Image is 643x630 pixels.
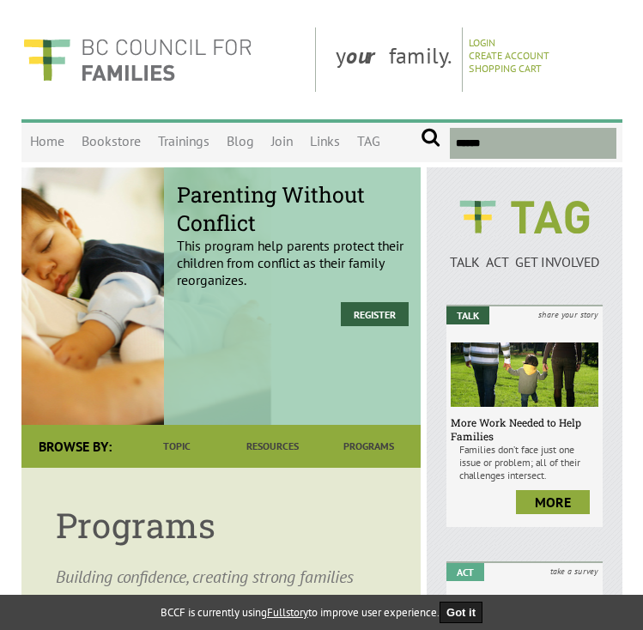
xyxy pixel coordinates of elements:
i: share your story [533,306,603,323]
span: Parenting Without Conflict [177,180,409,237]
input: Submit [421,128,440,159]
a: Programs [321,425,417,468]
p: Building confidence, creating strong families [56,565,387,589]
a: Register [341,302,409,326]
em: Talk [446,306,489,324]
h1: Programs [56,502,387,548]
a: Fullstory [267,605,308,620]
strong: our [346,41,389,70]
a: Join [263,122,301,162]
a: TALK ACT GET INVOLVED [446,236,603,270]
a: Links [301,122,349,162]
i: take a survey [545,563,603,579]
a: Create Account [469,49,549,62]
a: TAG [349,122,389,162]
a: more [516,490,590,514]
a: Topic [129,425,225,468]
p: Families don’t face just one issue or problem; all of their challenges intersect. [451,443,598,482]
a: Login [469,36,495,49]
div: Browse By: [21,425,129,468]
button: Got it [440,602,482,623]
div: y family. [322,27,464,92]
a: Trainings [149,122,218,162]
a: Home [21,122,73,162]
a: Resources [225,425,321,468]
a: Shopping Cart [469,62,542,75]
img: BCCF's TAG Logo [447,185,602,250]
img: BC Council for FAMILIES [21,27,253,92]
a: Blog [218,122,263,162]
em: Act [446,563,484,581]
p: This program help parents protect their children from conflict as their family reorganizes. [177,194,409,288]
h6: More Work Needed to Help Families [451,415,598,443]
a: Bookstore [73,122,149,162]
p: TALK ACT GET INVOLVED [446,253,603,270]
